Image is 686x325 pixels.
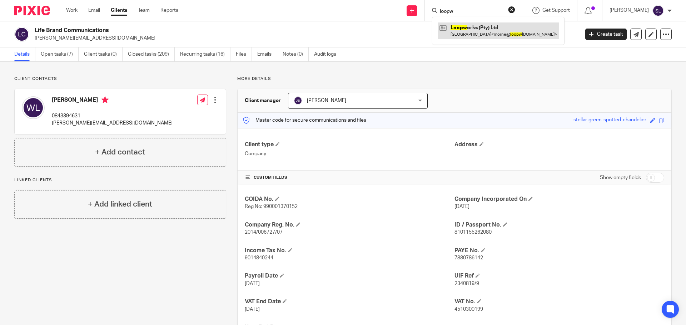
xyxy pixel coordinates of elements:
h4: ID / Passport No. [454,221,664,229]
span: Reg No; 990001370152 [245,204,298,209]
a: Work [66,7,78,14]
h4: Income Tax No. [245,247,454,254]
h4: VAT End Date [245,298,454,305]
h4: PAYE No. [454,247,664,254]
h4: VAT No. [454,298,664,305]
label: Show empty fields [600,174,641,181]
input: Search [439,9,503,15]
a: Team [138,7,150,14]
img: svg%3E [294,96,302,105]
img: svg%3E [22,96,45,119]
span: [PERSON_NAME] [307,98,346,103]
h4: COIDA No. [245,195,454,203]
h4: Company Reg. No. [245,221,454,229]
h4: + Add contact [95,147,145,158]
span: 7880786142 [454,255,483,260]
a: Emails [257,47,277,61]
a: Audit logs [314,47,342,61]
a: Open tasks (7) [41,47,79,61]
p: Linked clients [14,177,226,183]
a: Closed tasks (209) [128,47,175,61]
a: Notes (0) [283,47,309,61]
h4: CUSTOM FIELDS [245,175,454,181]
h2: Life Brand Communications [35,27,467,34]
h3: Client manager [245,97,281,104]
p: 0843394631 [52,112,173,120]
h4: Client type [245,141,454,148]
h4: + Add linked client [88,199,152,210]
h4: Payroll Date [245,272,454,280]
img: svg%3E [14,27,29,42]
h4: Company Incorporated On [454,195,664,203]
a: Files [236,47,252,61]
p: More details [237,76,672,82]
span: Get Support [542,8,570,13]
img: Pixie [14,6,50,15]
a: Details [14,47,35,61]
i: Primary [101,96,109,103]
img: svg%3E [652,5,664,16]
a: Clients [111,7,127,14]
span: 8101155262080 [454,230,492,235]
a: Client tasks (0) [84,47,123,61]
div: stellar-green-spotted-chandelier [573,116,646,125]
h4: UIF Ref [454,272,664,280]
a: Recurring tasks (16) [180,47,230,61]
button: Clear [508,6,515,13]
h4: Address [454,141,664,148]
span: [DATE] [245,307,260,312]
p: [PERSON_NAME][EMAIL_ADDRESS][DOMAIN_NAME] [35,35,575,42]
span: 2014/006727/07 [245,230,283,235]
span: 2340819/9 [454,281,479,286]
p: [PERSON_NAME] [610,7,649,14]
p: Master code for secure communications and files [243,117,366,124]
h4: [PERSON_NAME] [52,96,173,105]
p: Company [245,150,454,157]
p: [PERSON_NAME][EMAIL_ADDRESS][DOMAIN_NAME] [52,120,173,127]
p: Client contacts [14,76,226,82]
span: [DATE] [245,281,260,286]
a: Email [88,7,100,14]
a: Reports [160,7,178,14]
span: 4510300199 [454,307,483,312]
span: [DATE] [454,204,469,209]
a: Create task [585,29,627,40]
span: 9014840244 [245,255,273,260]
